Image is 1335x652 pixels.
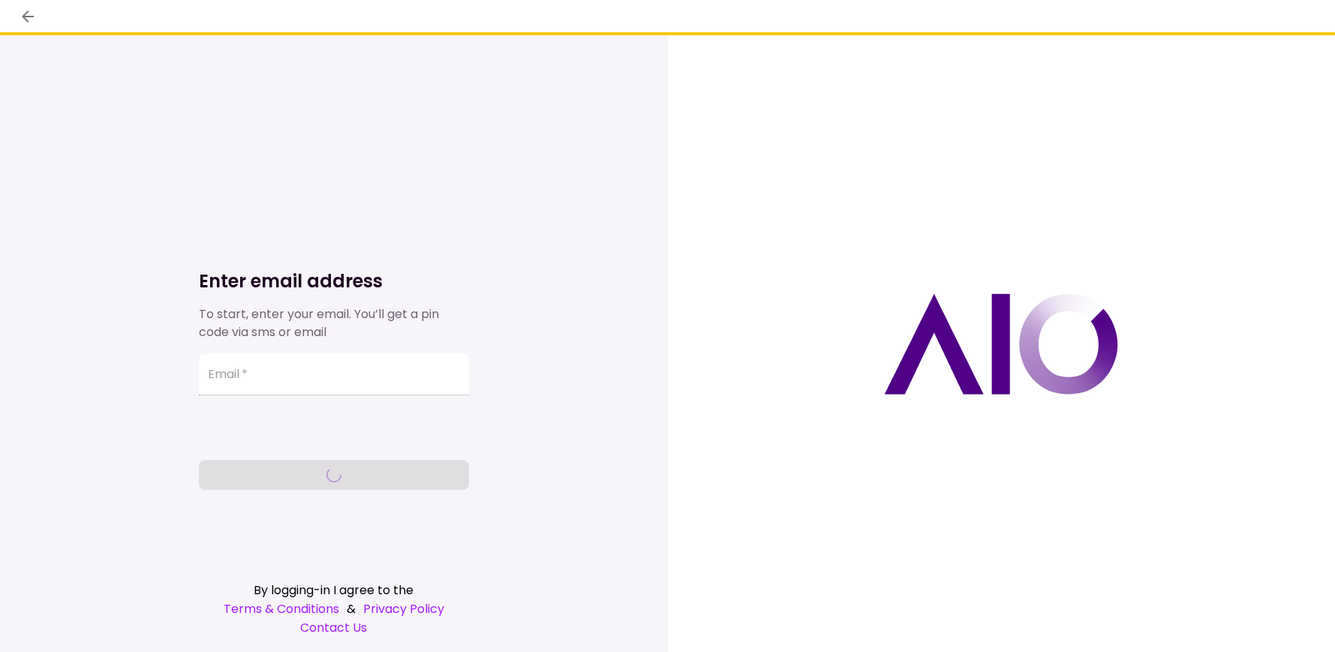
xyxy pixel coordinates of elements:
[224,599,339,618] a: Terms & Conditions
[199,599,469,618] div: &
[15,4,41,29] button: back
[363,599,444,618] a: Privacy Policy
[199,581,469,599] div: By logging-in I agree to the
[199,618,469,637] a: Contact Us
[884,293,1118,395] img: AIO logo
[199,305,469,341] div: To start, enter your email. You’ll get a pin code via sms or email
[199,269,469,293] h1: Enter email address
